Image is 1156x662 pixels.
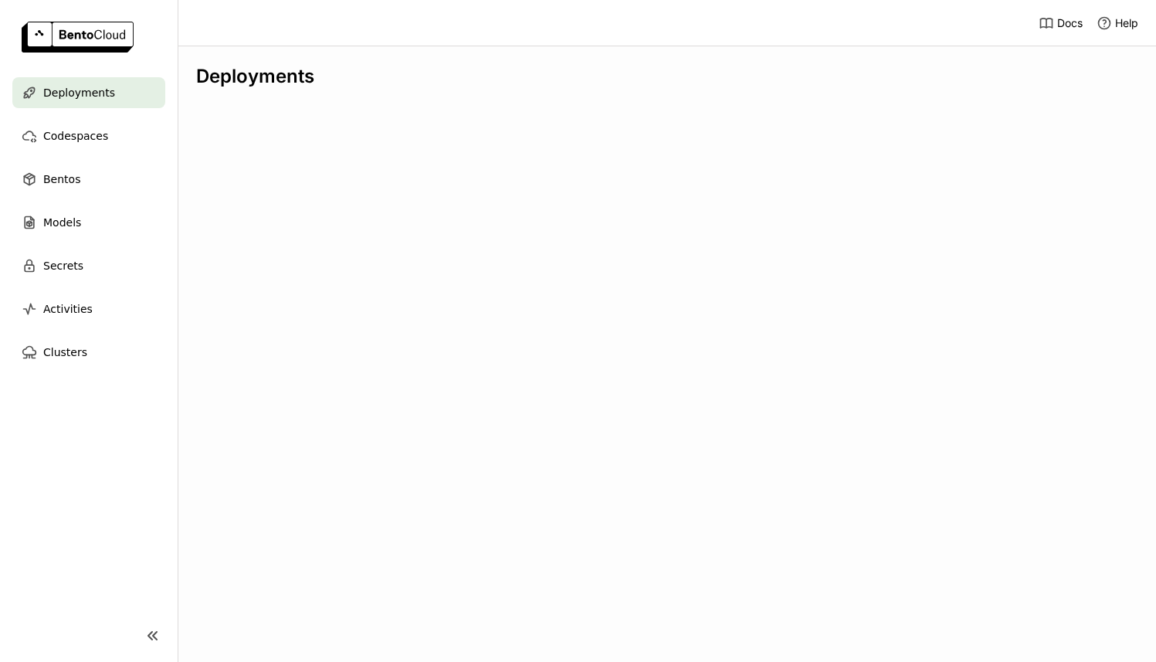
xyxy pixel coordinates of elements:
[1039,15,1083,31] a: Docs
[1115,16,1138,30] span: Help
[12,250,165,281] a: Secrets
[43,300,93,318] span: Activities
[43,213,81,232] span: Models
[22,22,134,53] img: logo
[1097,15,1138,31] div: Help
[43,127,108,145] span: Codespaces
[12,164,165,195] a: Bentos
[196,65,1137,88] div: Deployments
[43,170,80,188] span: Bentos
[43,256,83,275] span: Secrets
[12,207,165,238] a: Models
[12,294,165,324] a: Activities
[12,337,165,368] a: Clusters
[43,343,87,362] span: Clusters
[1057,16,1083,30] span: Docs
[43,83,115,102] span: Deployments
